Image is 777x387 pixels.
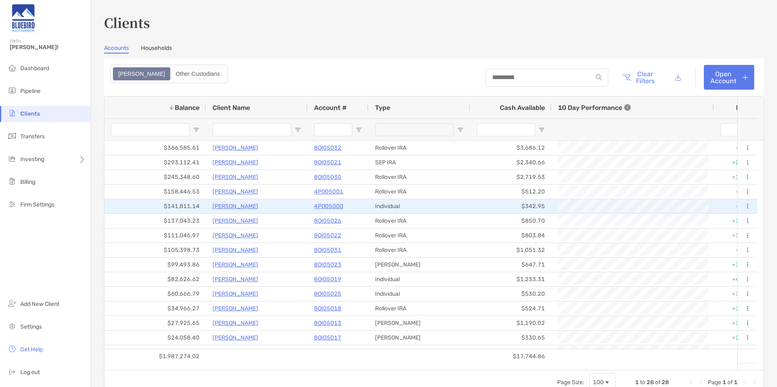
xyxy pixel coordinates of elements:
[213,230,258,241] a: [PERSON_NAME]
[104,185,206,199] div: $158,446.53
[734,379,738,386] span: 1
[596,74,602,80] img: input icon
[470,349,551,363] div: $17,744.86
[314,230,341,241] p: 8OI05022
[369,185,470,199] div: Rollover IRA
[7,199,17,209] img: firm-settings icon
[104,170,206,184] div: $245,348.60
[714,258,763,272] div: +38.86%
[314,333,341,343] a: 8OI05017
[213,260,258,270] a: [PERSON_NAME]
[20,110,40,117] span: Clients
[213,143,258,153] a: [PERSON_NAME]
[213,333,258,343] a: [PERSON_NAME]
[20,156,44,163] span: Investing
[7,367,17,376] img: logout icon
[213,157,258,168] p: [PERSON_NAME]
[369,331,470,345] div: [PERSON_NAME]
[369,316,470,330] div: [PERSON_NAME]
[470,214,551,228] div: $850.70
[616,65,661,90] button: Clear Filters
[213,187,258,197] p: [PERSON_NAME]
[714,243,763,257] div: +4.12%
[314,201,343,211] p: 4PO05000
[20,301,59,307] span: Add New Client
[10,3,37,32] img: Zoe Logo
[477,123,535,136] input: Cash Available Filter Input
[314,318,341,328] a: 8OI05013
[714,199,763,213] div: +5.44%
[714,331,763,345] div: +29.43%
[7,154,17,163] img: investing icon
[557,379,584,386] div: Page Size:
[369,141,470,155] div: Rollover IRA
[751,379,757,386] div: Last Page
[369,170,470,184] div: Rollover IRA
[175,104,200,112] span: Balance
[704,65,754,90] a: Open Account
[10,44,86,51] span: [PERSON_NAME]!
[314,143,341,153] a: 8OI05032
[213,289,258,299] a: [PERSON_NAME]
[647,379,654,386] span: 28
[213,303,258,314] a: [PERSON_NAME]
[470,331,551,345] div: $330.65
[104,141,206,155] div: $366,585.61
[369,301,470,316] div: Rollover IRA
[736,104,756,112] div: ITD
[688,379,695,386] div: First Page
[369,258,470,272] div: [PERSON_NAME]
[314,187,343,197] a: 4PO05001
[104,272,206,286] div: $82,626.62
[213,245,258,255] a: [PERSON_NAME]
[369,243,470,257] div: Rollover IRA
[470,199,551,213] div: $342.95
[314,157,341,168] a: 8OI05021
[714,316,763,330] div: +35.13%
[20,201,54,208] span: Firm Settings
[20,133,45,140] span: Transfers
[7,299,17,308] img: add_new_client icon
[314,347,341,357] a: 8OI05012
[470,155,551,170] div: $2,340.66
[213,347,258,357] p: [PERSON_NAME]
[213,172,258,182] a: [PERSON_NAME]
[470,287,551,301] div: $530.20
[714,155,763,170] div: +26.04%
[500,104,545,112] span: Cash Available
[314,303,341,314] a: 8OI05018
[104,331,206,345] div: $24,058.40
[662,379,669,386] span: 28
[356,127,362,133] button: Open Filter Menu
[104,214,206,228] div: $137,043.23
[470,316,551,330] div: $1,190.02
[369,155,470,170] div: SEP IRA
[213,216,258,226] a: [PERSON_NAME]
[213,274,258,284] a: [PERSON_NAME]
[314,289,341,299] a: 8OI05025
[369,199,470,213] div: Individual
[213,318,258,328] p: [PERSON_NAME]
[7,86,17,95] img: pipeline icon
[295,127,301,133] button: Open Filter Menu
[375,104,390,112] span: Type
[104,199,206,213] div: $141,811.14
[20,346,43,353] span: Get Help
[20,369,40,376] span: Log out
[714,214,763,228] div: +35.05%
[698,379,705,386] div: Previous Page
[104,45,129,54] a: Accounts
[104,301,206,316] div: $34,966.27
[470,141,551,155] div: $3,686.12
